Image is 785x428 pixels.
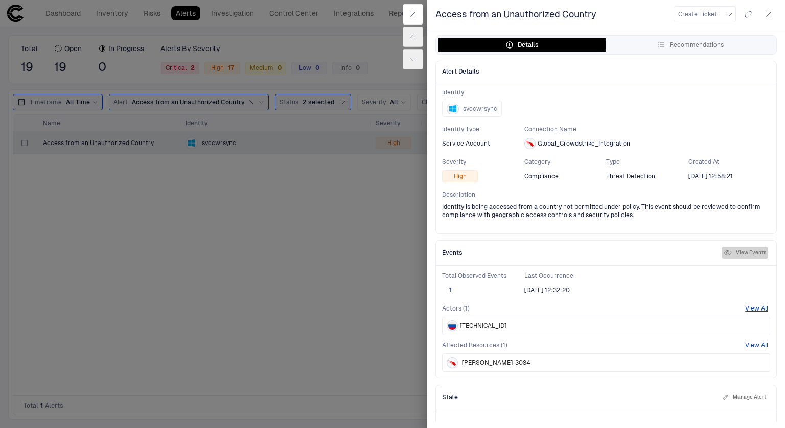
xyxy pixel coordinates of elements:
[505,41,539,49] div: Details
[463,105,497,113] span: svccwrsync
[674,6,736,22] button: Create Ticket
[688,172,733,180] div: 8/13/2025 18:58:21 (GMT+00:00 UTC)
[688,158,771,166] span: Created At
[657,41,724,49] div: Recommendations
[442,139,490,148] span: Service Account
[442,203,770,219] span: Identity is being accessed from a country not permitted under policy. This event should be review...
[448,359,456,367] div: Crowdstrike
[538,139,630,148] span: Global_Crowdstrike_Integration
[442,88,770,97] span: Identity
[524,286,570,294] div: 8/12/2025 18:32:20 (GMT+00:00 UTC)
[442,191,770,199] span: Description
[606,172,655,180] span: Threat Detection
[448,322,456,330] img: RU
[460,322,506,330] span: [TECHNICAL_ID]
[442,125,524,133] span: Identity Type
[745,341,768,349] button: View All
[442,67,479,76] span: Alert Details
[442,393,458,401] span: State
[442,286,458,294] button: 1
[454,172,467,180] span: High
[442,304,470,313] span: Actors (1)
[678,10,717,18] span: Create Ticket
[606,158,688,166] span: Type
[524,158,607,166] span: Category
[442,101,502,117] button: svccwrsync
[688,172,733,180] span: [DATE] 12:58:21
[442,272,524,280] span: Total Observed Events
[524,272,607,280] span: Last Occurrence
[442,341,507,349] span: Affected Resources (1)
[448,322,456,330] div: Russia
[435,8,596,20] span: Access from an Unauthorized Country
[442,158,524,166] span: Severity
[745,304,768,313] button: View All
[722,247,768,259] button: View Events
[524,286,570,294] span: [DATE] 12:32:20
[462,359,530,367] span: [PERSON_NAME]-3084
[721,391,768,403] button: Manage Alert
[524,125,771,133] span: Connection Name
[524,172,559,180] span: Compliance
[442,249,463,257] span: Events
